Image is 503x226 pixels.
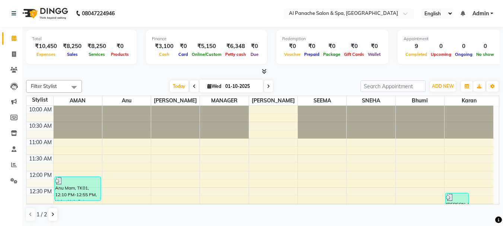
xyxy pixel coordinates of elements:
[28,139,53,146] div: 11:00 AM
[453,42,474,51] div: 0
[282,42,302,51] div: ₹0
[248,42,261,51] div: ₹0
[404,36,496,42] div: Appointment
[223,81,260,92] input: 2025-10-01
[26,96,53,104] div: Stylist
[321,52,342,57] span: Package
[472,10,489,17] span: Admin
[474,42,496,51] div: 0
[223,42,248,51] div: ₹6,348
[429,52,453,57] span: Upcoming
[82,3,115,24] b: 08047224946
[360,80,426,92] input: Search Appointment
[65,52,80,57] span: Sales
[109,52,131,57] span: Products
[19,3,70,24] img: logo
[60,42,85,51] div: ₹8,250
[249,96,297,105] span: [PERSON_NAME]
[152,36,261,42] div: Finance
[302,42,321,51] div: ₹0
[321,42,342,51] div: ₹0
[109,42,131,51] div: ₹0
[170,80,188,92] span: Today
[28,155,53,163] div: 11:30 AM
[35,52,57,57] span: Expenses
[28,122,53,130] div: 10:30 AM
[453,52,474,57] span: Ongoing
[176,42,190,51] div: ₹0
[190,42,223,51] div: ₹5,150
[152,42,176,51] div: ₹3,100
[404,52,429,57] span: Completed
[429,42,453,51] div: 0
[85,42,109,51] div: ₹8,250
[223,52,248,57] span: Petty cash
[32,36,131,42] div: Total
[342,42,366,51] div: ₹0
[55,177,101,200] div: Anu Mam, TK01, 12:10 PM-12:55 PM, Hair - Hair Cut
[445,96,493,105] span: Karan
[366,42,382,51] div: ₹0
[28,106,53,114] div: 10:00 AM
[31,83,57,89] span: Filter Stylist
[396,96,444,105] span: Bhumi
[102,96,151,105] span: Anu
[347,96,395,105] span: SNEHA
[200,96,248,105] span: MANAGER
[432,83,454,89] span: ADD NEW
[36,211,47,219] span: 1 / 2
[302,52,321,57] span: Prepaid
[28,188,53,195] div: 12:30 PM
[151,96,200,105] span: [PERSON_NAME]
[206,83,223,89] span: Wed
[87,52,107,57] span: Services
[157,52,171,57] span: Cash
[298,96,346,105] span: SEEMA
[190,52,223,57] span: Online/Custom
[249,52,260,57] span: Due
[54,96,102,105] span: AMAN
[176,52,190,57] span: Card
[31,204,53,212] div: 1:00 PM
[282,36,382,42] div: Redemption
[474,52,496,57] span: No show
[430,81,456,92] button: ADD NEW
[342,52,366,57] span: Gift Cards
[404,42,429,51] div: 9
[28,171,53,179] div: 12:00 PM
[282,52,302,57] span: Voucher
[366,52,382,57] span: Wallet
[32,42,60,51] div: ₹10,450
